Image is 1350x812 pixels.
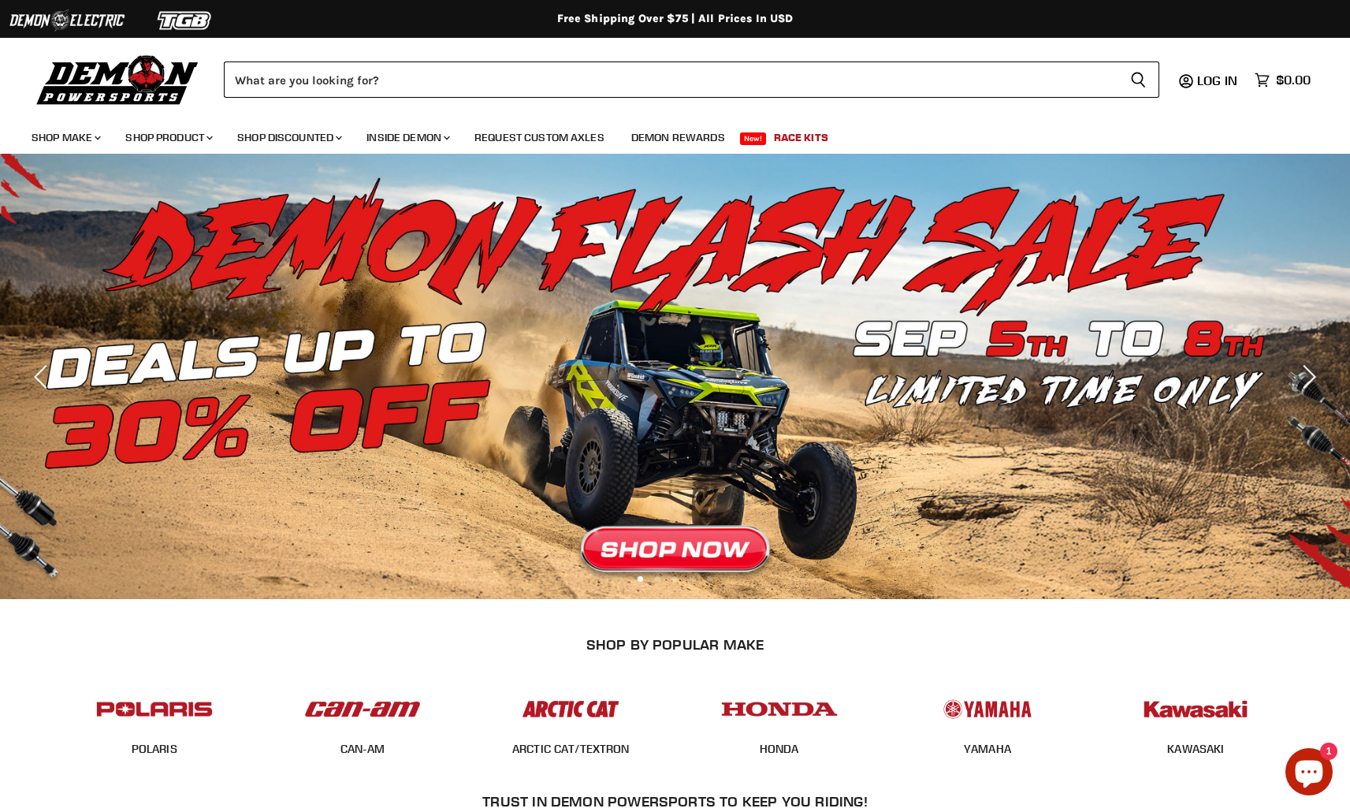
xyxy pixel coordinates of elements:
a: Shop Product [113,121,222,154]
img: POPULAR_MAKE_logo_6_76e8c46f-2d1e-4ecc-b320-194822857d41.jpg [1134,685,1257,733]
button: Next [1291,361,1322,393]
li: Page dot 4 [690,576,695,582]
span: HONDA [760,742,799,758]
a: Inside Demon [355,121,459,154]
img: Demon Electric Logo 2 [8,6,126,35]
span: $0.00 [1276,73,1311,88]
a: KAWASAKI [1167,742,1224,756]
img: Demon Powersports [32,51,204,107]
button: Previous [28,361,59,393]
span: New! [740,132,767,145]
span: KAWASAKI [1167,742,1224,758]
img: POPULAR_MAKE_logo_5_20258e7f-293c-4aac-afa8-159eaa299126.jpg [926,685,1049,733]
a: YAMAHA [964,742,1011,756]
a: POLARIS [132,742,177,756]
input: Search [224,61,1118,98]
h2: SHOP BY POPULAR MAKE [64,636,1286,653]
ul: Main menu [20,115,1307,154]
a: $0.00 [1247,69,1318,91]
button: Search [1118,61,1159,98]
li: Page dot 3 [672,576,678,582]
a: HONDA [760,742,799,756]
span: YAMAHA [964,742,1011,758]
span: CAN-AM [340,742,385,758]
a: Request Custom Axles [463,121,616,154]
form: Product [224,61,1159,98]
a: Log in [1190,73,1247,88]
img: POPULAR_MAKE_logo_3_027535af-6171-4c5e-a9bc-f0eccd05c5d6.jpg [509,685,632,733]
a: Race Kits [762,121,840,154]
img: POPULAR_MAKE_logo_4_4923a504-4bac-4306-a1be-165a52280178.jpg [718,685,841,733]
a: Shop Make [20,121,110,154]
inbox-online-store-chat: Shopify online store chat [1281,748,1337,799]
span: ARCTIC CAT/TEXTRON [512,742,630,758]
div: Free Shipping Over $75 | All Prices In USD [45,12,1306,26]
a: CAN-AM [340,742,385,756]
h2: Trust In Demon Powersports To Keep You Riding! [82,793,1268,810]
img: POPULAR_MAKE_logo_1_adc20308-ab24-48c4-9fac-e3c1a623d575.jpg [301,685,424,733]
span: Log in [1197,73,1237,88]
img: POPULAR_MAKE_logo_2_dba48cf1-af45-46d4-8f73-953a0f002620.jpg [93,685,216,733]
a: ARCTIC CAT/TEXTRON [512,742,630,756]
a: Demon Rewards [619,121,737,154]
li: Page dot 2 [655,576,660,582]
li: Page dot 1 [638,576,643,582]
img: TGB Logo 2 [126,6,244,35]
span: POLARIS [132,742,177,758]
li: Page dot 5 [707,576,712,582]
a: Shop Discounted [225,121,351,154]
